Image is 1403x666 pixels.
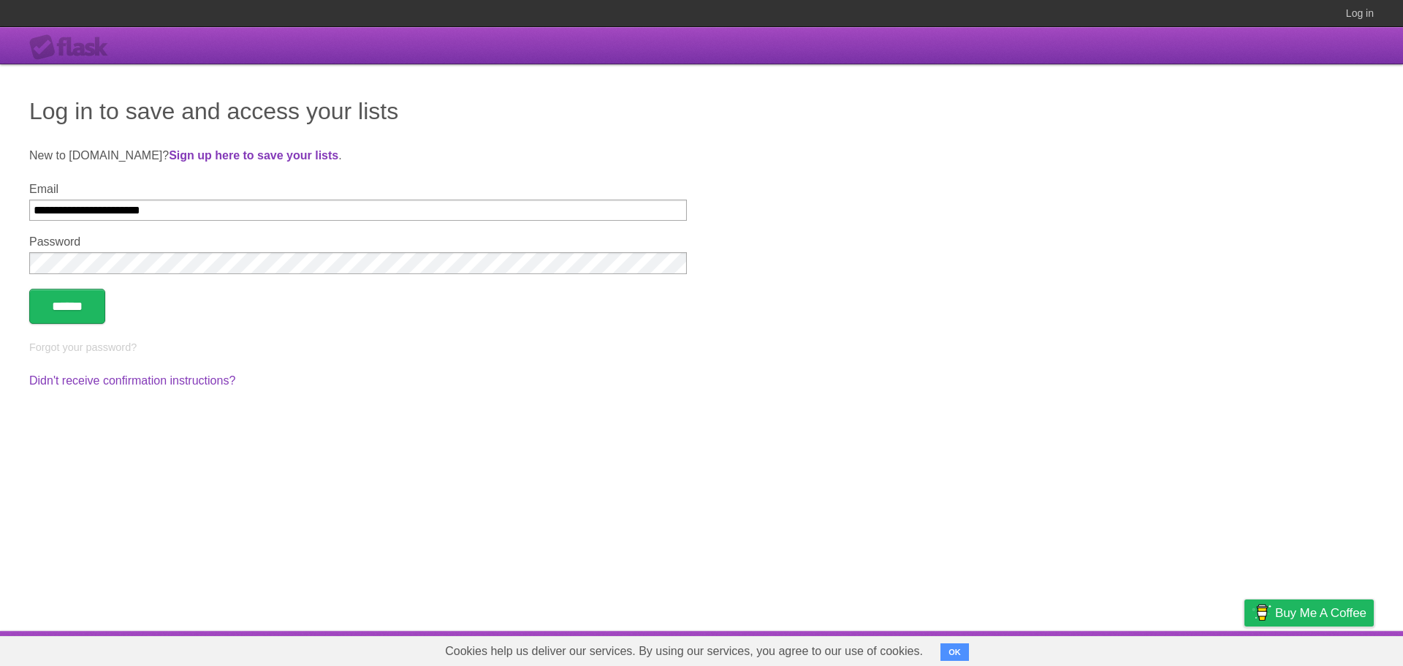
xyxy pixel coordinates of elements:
a: Privacy [1225,635,1263,662]
p: New to [DOMAIN_NAME]? . [29,147,1374,164]
a: Didn't receive confirmation instructions? [29,374,235,387]
a: Sign up here to save your lists [169,149,338,162]
h1: Log in to save and access your lists [29,94,1374,129]
a: Suggest a feature [1282,635,1374,662]
span: Cookies help us deliver our services. By using our services, you agree to our use of cookies. [430,637,938,666]
label: Password [29,235,687,249]
button: OK [940,643,969,661]
div: Flask [29,34,117,61]
a: Terms [1176,635,1208,662]
a: Buy me a coffee [1244,599,1374,627]
a: About [1050,635,1081,662]
a: Developers [1098,635,1157,662]
label: Email [29,183,687,196]
img: Buy me a coffee [1252,600,1271,625]
span: Buy me a coffee [1275,600,1366,626]
a: Forgot your password? [29,341,137,353]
